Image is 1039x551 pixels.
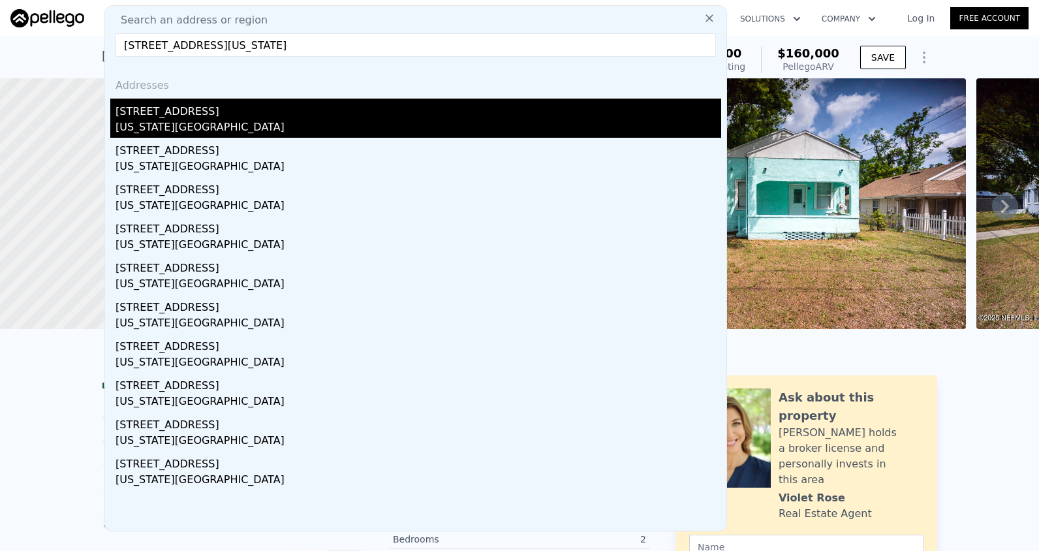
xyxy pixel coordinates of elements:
[116,433,721,451] div: [US_STATE][GEOGRAPHIC_DATA]
[519,533,646,546] div: 2
[911,44,937,71] button: Show Options
[116,138,721,159] div: [STREET_ADDRESS]
[116,451,721,472] div: [STREET_ADDRESS]
[950,7,1029,29] a: Free Account
[116,237,721,255] div: [US_STATE][GEOGRAPHIC_DATA]
[393,533,519,546] div: Bedrooms
[777,46,839,60] span: $160,000
[116,99,721,119] div: [STREET_ADDRESS]
[116,354,721,373] div: [US_STATE][GEOGRAPHIC_DATA]
[779,490,845,506] div: Violet Rose
[102,514,200,533] button: Show more history
[110,67,721,99] div: Addresses
[116,394,721,412] div: [US_STATE][GEOGRAPHIC_DATA]
[116,159,721,177] div: [US_STATE][GEOGRAPHIC_DATA]
[811,7,886,31] button: Company
[116,33,716,57] input: Enter an address, city, region, neighborhood or zip code
[116,412,721,433] div: [STREET_ADDRESS]
[116,276,721,294] div: [US_STATE][GEOGRAPHIC_DATA]
[116,334,721,354] div: [STREET_ADDRESS]
[597,78,966,329] img: Sale: 158160619 Parcel: 34246592
[116,177,721,198] div: [STREET_ADDRESS]
[116,198,721,216] div: [US_STATE][GEOGRAPHIC_DATA]
[116,255,721,276] div: [STREET_ADDRESS]
[102,47,411,65] div: [STREET_ADDRESS] , [GEOGRAPHIC_DATA] , FL 32208
[10,9,84,27] img: Pellego
[777,60,839,73] div: Pellego ARV
[779,425,924,488] div: [PERSON_NAME] holds a broker license and personally invests in this area
[860,46,906,69] button: SAVE
[110,12,268,28] span: Search an address or region
[779,506,872,522] div: Real Estate Agent
[892,12,950,25] a: Log In
[116,373,721,394] div: [STREET_ADDRESS]
[116,216,721,237] div: [STREET_ADDRESS]
[730,7,811,31] button: Solutions
[779,388,924,425] div: Ask about this property
[116,119,721,138] div: [US_STATE][GEOGRAPHIC_DATA]
[102,381,363,394] div: LISTING & SALE HISTORY
[116,315,721,334] div: [US_STATE][GEOGRAPHIC_DATA]
[116,294,721,315] div: [STREET_ADDRESS]
[116,472,721,490] div: [US_STATE][GEOGRAPHIC_DATA]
